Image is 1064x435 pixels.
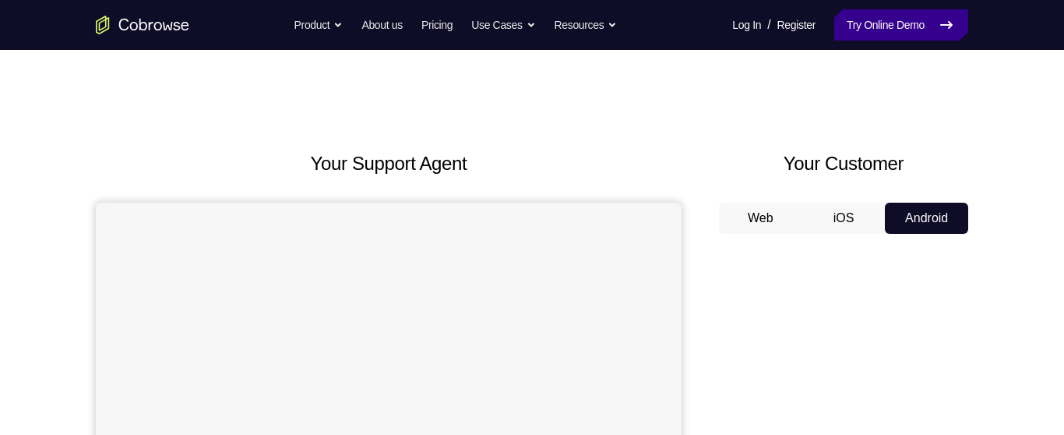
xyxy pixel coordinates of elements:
a: Register [777,9,816,41]
a: Go to the home page [96,16,189,34]
button: Use Cases [471,9,535,41]
a: About us [361,9,402,41]
h2: Your Support Agent [96,150,682,178]
h2: Your Customer [719,150,968,178]
button: iOS [802,203,886,234]
button: Product [294,9,344,41]
button: Resources [555,9,618,41]
button: Web [719,203,802,234]
span: / [767,16,770,34]
button: Android [885,203,968,234]
a: Try Online Demo [834,9,968,41]
a: Pricing [421,9,453,41]
a: Log In [732,9,761,41]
